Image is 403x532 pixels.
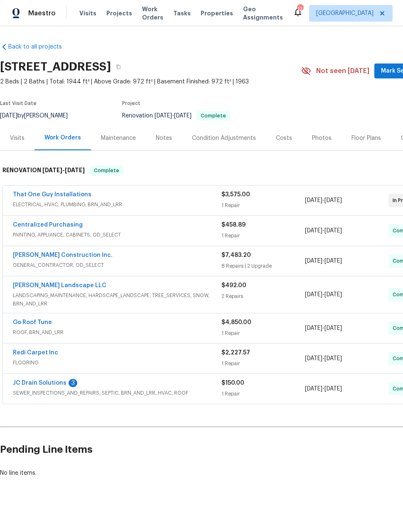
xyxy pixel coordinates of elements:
span: Work Orders [142,5,163,22]
button: Copy Address [111,59,126,74]
span: $3,575.00 [221,192,250,198]
span: - [155,113,192,119]
span: Geo Assignments [243,5,283,22]
div: 1 Repair [221,201,305,210]
span: Not seen [DATE] [316,67,369,75]
span: - [305,354,342,363]
span: [DATE] [65,167,85,173]
div: 1 Repair [221,232,305,240]
span: - [305,227,342,235]
span: $150.00 [221,380,244,386]
div: Notes [156,134,172,142]
span: [DATE] [324,258,342,264]
span: Complete [91,166,123,175]
span: [DATE] [324,228,342,234]
div: 8 Repairs | 2 Upgrade [221,262,305,270]
span: ROOF, BRN_AND_LRR [13,328,221,337]
a: Centralized Purchasing [13,222,83,228]
span: [DATE] [324,325,342,331]
span: - [305,196,342,205]
div: 1 Repair [221,329,305,337]
span: [DATE] [305,325,322,331]
span: [DATE] [324,386,342,392]
div: Floor Plans [351,134,381,142]
span: LANDSCAPING_MAINTENANCE, HARDSCAPE_LANDSCAPE, TREE_SERVICES, SNOW, BRN_AND_LRR [13,291,221,308]
span: [DATE] [305,258,322,264]
span: Renovation [122,113,230,119]
span: Complete [197,113,229,118]
div: Photos [312,134,332,142]
span: $4,850.00 [221,320,251,325]
span: FLOORING [13,359,221,367]
span: - [42,167,85,173]
a: That One Guy Installations [13,192,91,198]
span: [DATE] [305,198,322,203]
h6: RENOVATION [2,166,85,176]
span: Projects [106,9,132,17]
a: JC Drain Solutions [13,380,66,386]
div: 1 Repair [221,359,305,368]
div: Visits [10,134,25,142]
span: Visits [79,9,96,17]
span: GENERAL_CONTRACTOR, OD_SELECT [13,261,221,269]
span: Properties [201,9,233,17]
a: Go Roof Tune [13,320,52,325]
span: [DATE] [305,356,322,361]
a: Redi Carpet Inc [13,350,58,356]
span: - [305,290,342,299]
span: Project [122,101,140,106]
span: $2,227.57 [221,350,250,356]
div: Maintenance [101,134,136,142]
span: [DATE] [305,386,322,392]
span: [DATE] [324,198,342,203]
span: $458.89 [221,222,246,228]
div: 1 Repair [221,390,305,398]
span: Tasks [173,10,191,16]
div: Condition Adjustments [192,134,256,142]
a: [PERSON_NAME] Construction Inc. [13,252,113,258]
span: [DATE] [324,292,342,298]
span: - [305,385,342,393]
span: [DATE] [174,113,192,119]
span: [DATE] [305,228,322,234]
div: Work Orders [44,134,81,142]
span: Maestro [28,9,56,17]
div: 12 [297,5,303,13]
span: [DATE] [42,167,62,173]
span: $7,483.20 [221,252,251,258]
div: 2 Repairs [221,292,305,300]
span: [DATE] [155,113,172,119]
span: [GEOGRAPHIC_DATA] [316,9,374,17]
div: 3 [69,379,77,387]
span: PAINTING, APPLIANCE, CABINETS, OD_SELECT [13,231,221,239]
span: SEWER_INSPECTIONS_AND_REPAIRS, SEPTIC, BRN_AND_LRR, HVAC, ROOF [13,389,221,397]
span: - [305,324,342,332]
a: [PERSON_NAME] Landscape LLC [13,283,106,288]
span: [DATE] [324,356,342,361]
span: $492.00 [221,283,246,288]
span: ELECTRICAL, HVAC, PLUMBING, BRN_AND_LRR [13,200,221,209]
span: - [305,257,342,265]
span: [DATE] [305,292,322,298]
div: Costs [276,134,292,142]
